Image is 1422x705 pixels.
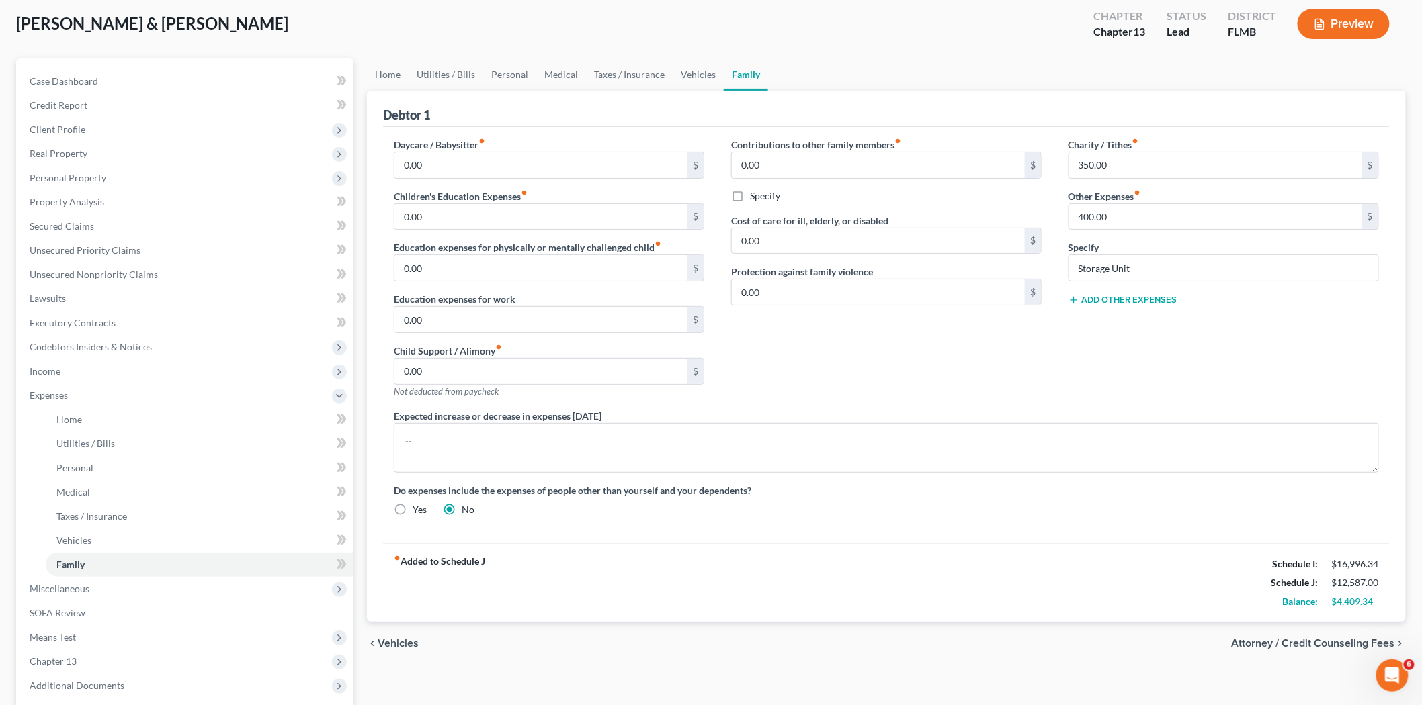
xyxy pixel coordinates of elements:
i: fiber_manual_record [521,189,528,196]
div: $ [687,204,704,230]
input: -- [394,359,687,384]
a: Vehicles [46,528,353,553]
a: Home [46,408,353,432]
a: Case Dashboard [19,69,353,93]
a: Vehicles [673,58,724,91]
input: -- [732,279,1025,305]
span: Utilities / Bills [56,438,115,449]
div: $ [1025,279,1041,305]
span: Lawsuits [30,293,66,304]
a: Unsecured Nonpriority Claims [19,263,353,287]
span: Vehicles [378,638,419,649]
span: Means Test [30,631,76,643]
div: $4,409.34 [1332,595,1379,608]
input: -- [394,307,687,332]
i: fiber_manual_record [655,240,661,247]
span: Unsecured Nonpriority Claims [30,269,158,280]
div: Status [1167,9,1206,24]
a: Taxes / Insurance [46,504,353,528]
span: Income [30,365,60,377]
label: Children's Education Expenses [394,189,528,203]
input: -- [394,152,687,178]
input: -- [1069,204,1362,230]
i: chevron_left [367,638,378,649]
span: Additional Documents [30,679,124,691]
span: Taxes / Insurance [56,510,127,522]
div: Lead [1167,24,1206,40]
button: chevron_left Vehicles [367,638,419,649]
span: Medical [56,486,90,498]
strong: Added to Schedule J [394,555,485,611]
a: Medical [536,58,586,91]
i: chevron_right [1395,638,1406,649]
div: Chapter [1093,24,1145,40]
a: Home [367,58,409,91]
a: Lawsuits [19,287,353,311]
div: $ [1362,152,1378,178]
span: Home [56,414,82,425]
label: Child Support / Alimony [394,344,502,358]
input: -- [394,204,687,230]
span: Attorney / Credit Counseling Fees [1232,638,1395,649]
a: Unsecured Priority Claims [19,238,353,263]
span: Real Property [30,148,87,159]
div: District [1228,9,1276,24]
label: Specify [1069,240,1099,254]
a: Utilities / Bills [409,58,483,91]
a: Secured Claims [19,214,353,238]
i: fiber_manual_record [1134,189,1141,196]
a: Property Analysis [19,190,353,214]
iframe: Intercom live chat [1376,659,1409,692]
div: FLMB [1228,24,1276,40]
button: Add Other Expenses [1069,295,1177,305]
span: Personal [56,462,93,473]
span: Credit Report [30,99,87,111]
span: 6 [1404,659,1415,670]
a: SOFA Review [19,601,353,625]
a: Executory Contracts [19,311,353,335]
div: $ [687,307,704,332]
a: Medical [46,480,353,504]
label: No [462,503,474,516]
span: Not deducted from paycheck [394,386,499,397]
span: Unsecured Priority Claims [30,244,140,256]
i: fiber_manual_record [1132,138,1139,144]
a: Credit Report [19,93,353,117]
div: $ [1362,204,1378,230]
label: Contributions to other family members [731,138,901,152]
span: Property Analysis [30,196,104,207]
span: [PERSON_NAME] & [PERSON_NAME] [16,13,288,33]
label: Protection against family violence [731,265,873,279]
span: 13 [1133,25,1145,38]
span: Expenses [30,389,68,401]
div: Chapter [1093,9,1145,24]
strong: Schedule I: [1273,558,1319,569]
label: Education expenses for physically or mentally challenged child [394,240,661,254]
label: Do expenses include the expenses of people other than yourself and your dependents? [394,483,1379,498]
div: $ [687,255,704,281]
button: Attorney / Credit Counseling Fees chevron_right [1232,638,1406,649]
a: Personal [46,456,353,480]
span: Chapter 13 [30,655,77,667]
div: $ [687,359,704,384]
span: Personal Property [30,172,106,183]
span: Miscellaneous [30,583,89,594]
label: Specify [750,189,780,203]
span: Client Profile [30,124,85,135]
label: Cost of care for ill, elderly, or disabled [731,214,888,228]
span: Codebtors Insiders & Notices [30,341,152,352]
label: Charity / Tithes [1069,138,1139,152]
a: Personal [483,58,536,91]
strong: Schedule J: [1271,577,1319,588]
i: fiber_manual_record [394,555,401,561]
span: SOFA Review [30,607,85,618]
input: Specify... [1069,255,1378,281]
div: $ [1025,228,1041,254]
a: Taxes / Insurance [586,58,673,91]
a: Family [46,553,353,577]
span: Executory Contracts [30,317,116,328]
div: $ [687,152,704,178]
div: $16,996.34 [1332,557,1379,571]
span: Case Dashboard [30,75,98,87]
div: $12,587.00 [1332,576,1379,590]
